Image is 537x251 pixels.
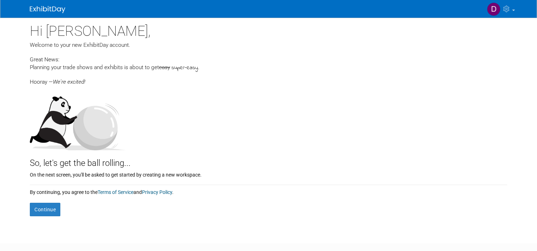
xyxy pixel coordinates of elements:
[30,55,507,63] div: Great News:
[30,18,507,41] div: Hi [PERSON_NAME],
[487,2,500,16] img: Daniela Ciavardini
[142,189,172,195] a: Privacy Policy
[30,150,507,169] div: So, let's get the ball rolling...
[30,41,507,49] div: Welcome to your new ExhibitDay account.
[98,189,133,195] a: Terms of Service
[30,63,507,72] div: Planning your trade shows and exhibits is about to get .
[30,203,60,216] button: Continue
[30,89,126,150] img: Let's get the ball rolling
[30,72,507,86] div: Hooray —
[30,185,507,196] div: By continuing, you agree to the and .
[30,169,507,178] div: On the next screen, you'll be asked to get started by creating a new workspace.
[53,79,85,85] span: We're excited!
[30,6,65,13] img: ExhibitDay
[171,64,198,72] span: super-easy
[159,64,170,71] span: easy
